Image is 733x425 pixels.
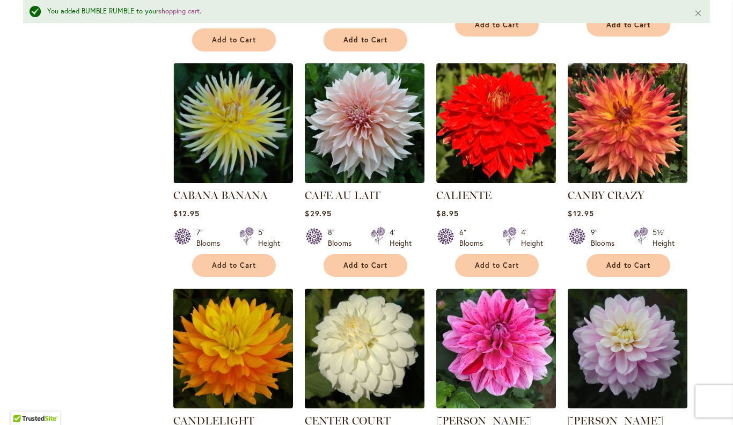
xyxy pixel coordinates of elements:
div: You added BUMBLE RUMBLE to your . [47,6,678,17]
a: CABANA BANANA [173,189,268,202]
button: Add to Cart [324,28,407,52]
div: 7" Blooms [196,227,226,248]
a: CENTER COURT [305,400,424,411]
button: Add to Cart [192,28,276,52]
img: Canby Crazy [568,63,687,183]
img: CANDLELIGHT [173,289,293,408]
span: Add to Cart [606,261,650,270]
a: CANBY CRAZY [568,189,644,202]
a: shopping cart [158,6,200,16]
a: CABANA BANANA [173,175,293,185]
span: $29.95 [305,208,331,218]
a: CAFE AU LAIT [305,189,380,202]
div: 9" Blooms [591,227,621,248]
span: $12.95 [568,208,593,218]
span: Add to Cart [343,35,387,45]
span: Add to Cart [212,35,256,45]
button: Add to Cart [455,254,539,277]
button: Add to Cart [324,254,407,277]
a: Café Au Lait [305,175,424,185]
a: Charlotte Mae [568,400,687,411]
a: CHA CHING [436,400,556,411]
img: CENTER COURT [305,289,424,408]
button: Add to Cart [192,254,276,277]
div: 6" Blooms [459,227,489,248]
span: $12.95 [173,208,199,218]
div: 8" Blooms [328,227,358,248]
a: CALIENTE [436,175,556,185]
span: Add to Cart [606,20,650,30]
span: Add to Cart [343,261,387,270]
span: $8.95 [436,208,458,218]
img: CHA CHING [436,289,556,408]
span: Add to Cart [475,261,519,270]
img: Charlotte Mae [568,289,687,408]
a: CANDLELIGHT [173,400,293,411]
a: Canby Crazy [568,175,687,185]
div: 5' Height [258,227,280,248]
button: Add to Cart [587,254,670,277]
img: CALIENTE [436,63,556,183]
button: Add to Cart [455,13,539,36]
div: 5½' Height [653,227,675,248]
span: Add to Cart [212,261,256,270]
span: Add to Cart [475,20,519,30]
div: 4' Height [390,227,412,248]
button: Add to Cart [587,13,670,36]
img: CABANA BANANA [173,63,293,183]
img: Café Au Lait [305,63,424,183]
div: 4' Height [521,227,543,248]
a: CALIENTE [436,189,492,202]
iframe: Launch Accessibility Center [8,387,38,417]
